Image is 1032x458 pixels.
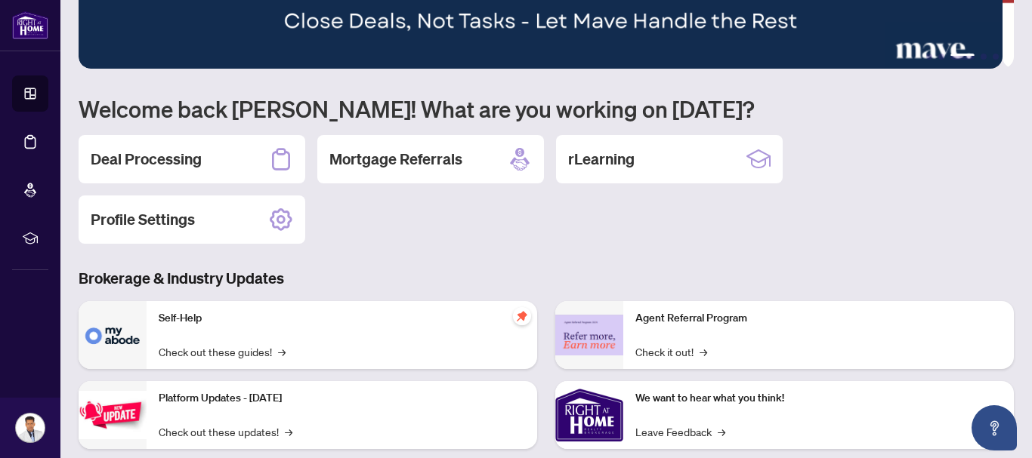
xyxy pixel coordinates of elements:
h2: rLearning [568,149,635,170]
p: Agent Referral Program [635,310,1002,327]
a: Leave Feedback→ [635,423,725,440]
h2: Deal Processing [91,149,202,170]
span: → [718,423,725,440]
img: Self-Help [79,301,147,369]
img: Profile Icon [16,413,45,442]
img: Agent Referral Program [555,315,623,356]
p: Self-Help [159,310,525,327]
h1: Welcome back [PERSON_NAME]! What are you working on [DATE]? [79,94,1014,123]
p: We want to hear what you think! [635,390,1002,407]
a: Check out these guides!→ [159,343,286,360]
img: We want to hear what you think! [555,381,623,449]
h3: Brokerage & Industry Updates [79,268,1014,289]
span: → [285,423,292,440]
span: → [278,343,286,360]
h2: Profile Settings [91,209,195,230]
img: Platform Updates - July 21, 2025 [79,391,147,438]
button: 5 [993,54,999,60]
button: Open asap [972,405,1017,450]
p: Platform Updates - [DATE] [159,390,525,407]
a: Check out these updates!→ [159,423,292,440]
a: Check it out!→ [635,343,707,360]
button: 1 [926,54,932,60]
span: pushpin [513,307,531,325]
h2: Mortgage Referrals [329,149,462,170]
button: 3 [950,54,975,60]
button: 2 [938,54,944,60]
span: → [700,343,707,360]
img: logo [12,11,48,39]
button: 4 [981,54,987,60]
